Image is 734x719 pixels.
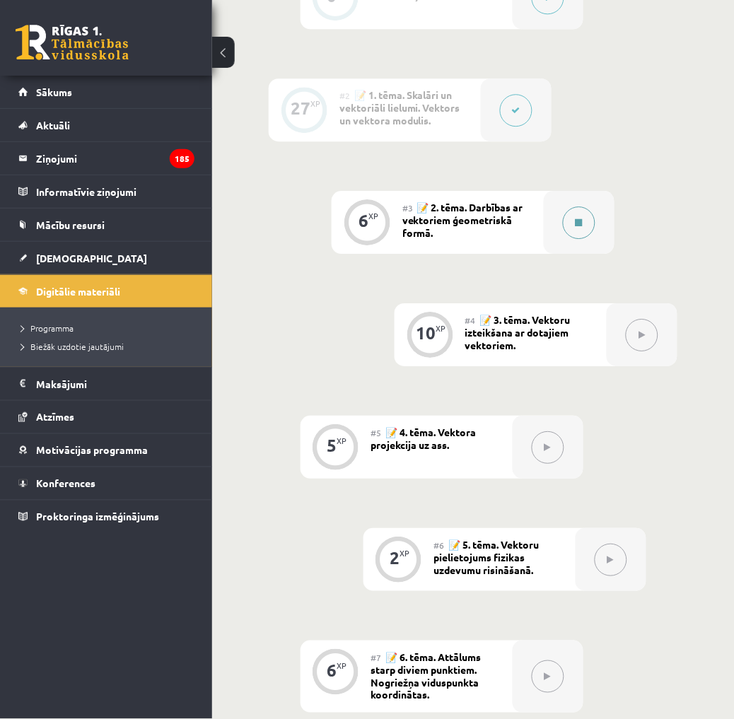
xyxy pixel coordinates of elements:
a: Rīgas 1. Tālmācības vidusskola [16,25,129,60]
div: XP [368,212,378,220]
span: Konferences [36,477,95,490]
span: Mācību resursi [36,218,105,231]
span: 📝 5. tēma. Vektoru pielietojums fizikas uzdevumu risināšanā. [434,538,540,576]
legend: Ziņojumi [36,142,194,175]
span: Atzīmes [36,411,74,423]
div: 10 [416,327,436,339]
span: Biežāk uzdotie jautājumi [21,341,124,352]
a: Konferences [18,467,194,500]
span: 📝 1. tēma. Skalāri un vektoriāli lielumi. Vektors un vektora modulis. [339,88,460,127]
span: 📝 3. tēma. Vektoru izteikšana ar dotajiem vektoriem. [465,313,571,351]
legend: Maksājumi [36,368,194,400]
div: 6 [327,664,337,677]
span: [DEMOGRAPHIC_DATA] [36,252,147,264]
a: Mācību resursi [18,209,194,241]
div: XP [400,549,410,557]
span: Proktoringa izmēģinājums [36,510,159,523]
a: [DEMOGRAPHIC_DATA] [18,242,194,274]
div: 6 [359,214,368,227]
span: Digitālie materiāli [36,285,120,298]
span: 📝 2. tēma. Darbības ar vektoriem ģeometriskā formā. [402,201,523,239]
a: Sākums [18,76,194,108]
span: Programma [21,322,74,334]
a: Informatīvie ziņojumi [18,175,194,208]
span: 📝 4. tēma. Vektora projekcija uz ass. [371,426,477,451]
a: Digitālie materiāli [18,275,194,308]
span: #6 [434,539,445,551]
legend: Informatīvie ziņojumi [36,175,194,208]
span: #3 [402,202,413,214]
span: 📝 6. tēma. Attālums starp diviem punktiem. Nogriežņa viduspunkta koordinātas. [371,650,482,701]
a: Motivācijas programma [18,434,194,467]
a: Programma [21,322,198,334]
div: XP [337,662,347,670]
a: Biežāk uzdotie jautājumi [21,340,198,353]
span: #2 [339,90,350,101]
span: Aktuāli [36,119,70,131]
a: Ziņojumi185 [18,142,194,175]
a: Proktoringa izmēģinājums [18,501,194,533]
div: 27 [291,102,310,115]
i: 185 [170,149,194,168]
a: Aktuāli [18,109,194,141]
div: XP [310,100,320,107]
span: #4 [465,315,476,326]
span: Sākums [36,86,72,98]
span: Motivācijas programma [36,444,148,457]
div: 5 [327,439,337,452]
a: Maksājumi [18,368,194,400]
div: XP [436,325,446,332]
a: Atzīmes [18,401,194,433]
span: #5 [371,427,382,438]
div: 2 [390,551,400,564]
span: #7 [371,652,382,663]
div: XP [337,437,347,445]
